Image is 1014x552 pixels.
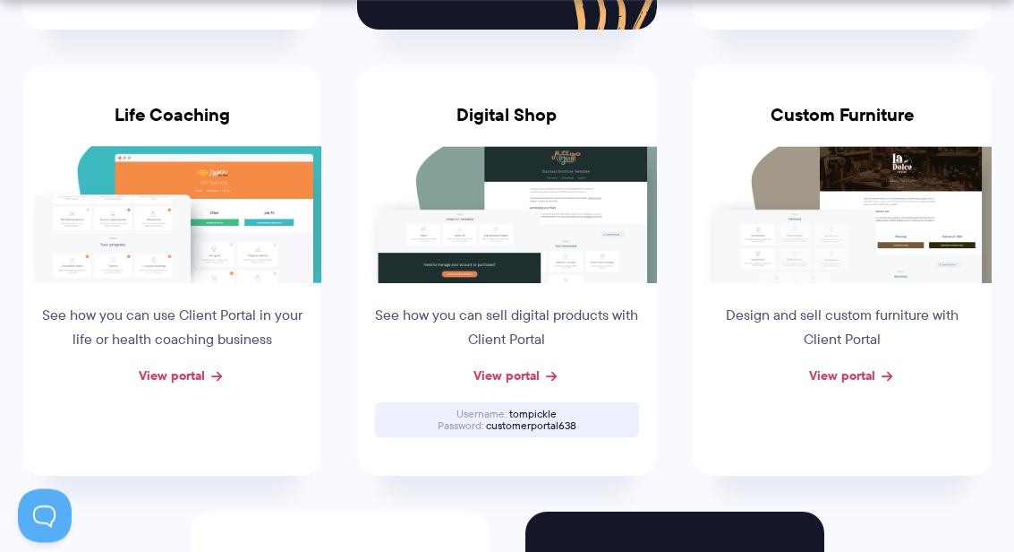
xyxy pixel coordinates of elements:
h3: Custom Furniture [693,105,992,147]
h3: Digital Shop [357,105,656,147]
span: Username [456,407,507,422]
p: See how you can sell digital products with Client Portal [375,305,638,352]
a: View portal [139,367,205,386]
p: Design and sell custom furniture with Client Portal [711,305,974,352]
a: View portal [473,367,540,386]
span: customerportal638 [486,418,576,434]
iframe: Toggle Customer Support [18,489,72,543]
p: See how you can use Client Portal in your life or health coaching business [40,305,303,352]
span: tompickle [509,407,557,422]
span: Password [438,418,483,434]
h3: Life Coaching [22,105,321,147]
a: View portal [809,367,875,386]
